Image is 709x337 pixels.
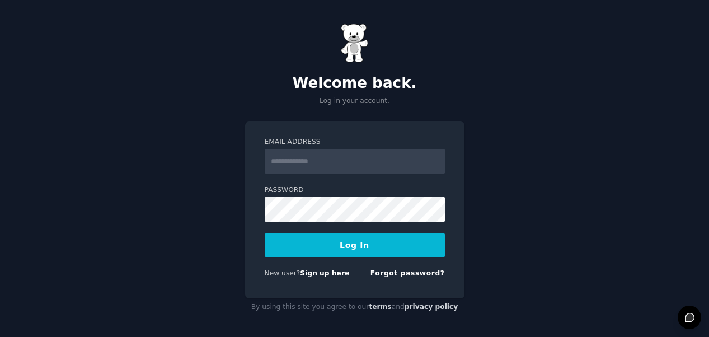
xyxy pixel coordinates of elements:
[265,137,445,147] label: Email Address
[300,269,349,277] a: Sign up here
[370,269,445,277] a: Forgot password?
[245,96,464,106] p: Log in your account.
[265,233,445,257] button: Log In
[405,303,458,311] a: privacy policy
[341,24,369,63] img: Gummy Bear
[245,298,464,316] div: By using this site you agree to our and
[265,185,445,195] label: Password
[265,269,300,277] span: New user?
[245,74,464,92] h2: Welcome back.
[369,303,391,311] a: terms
